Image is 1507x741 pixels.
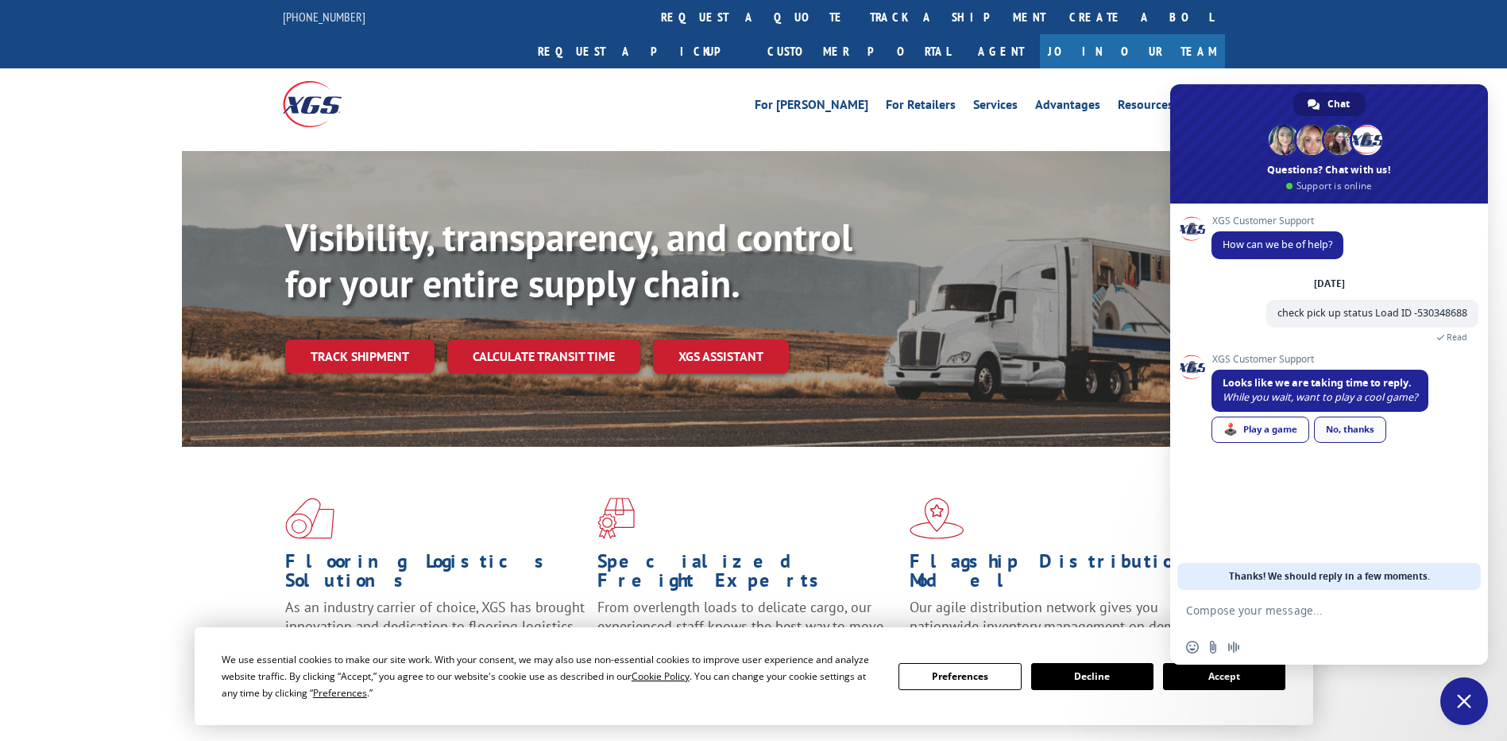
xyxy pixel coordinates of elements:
[285,598,585,654] span: As an industry carrier of choice, XGS has brought innovation and dedication to flooring logistics...
[526,34,755,68] a: Request a pickup
[1163,663,1285,690] button: Accept
[1327,92,1350,116] span: Chat
[597,598,898,669] p: From overlength loads to delicate cargo, our experienced staff knows the best way to move your fr...
[1207,641,1219,654] span: Send a file
[1186,641,1199,654] span: Insert an emoji
[755,34,962,68] a: Customer Portal
[886,99,956,116] a: For Retailers
[973,99,1018,116] a: Services
[597,552,898,598] h1: Specialized Freight Experts
[597,498,635,539] img: xgs-icon-focused-on-flooring-red
[1031,663,1153,690] button: Decline
[1440,677,1488,725] div: Close chat
[962,34,1040,68] a: Agent
[1314,417,1386,443] div: No, thanks
[1293,92,1366,116] div: Chat
[1447,332,1467,343] span: Read
[1211,417,1309,443] div: Play a game
[1223,390,1417,404] span: While you wait, want to play a cool game?
[1227,641,1240,654] span: Audio message
[285,212,852,308] b: Visibility, transparency, and control for your entire supply chain.
[1314,279,1345,289] div: [DATE]
[447,339,640,374] a: Calculate transit time
[1186,603,1437,618] textarea: Compose your message...
[1223,376,1412,390] span: Looks like we are taking time to reply.
[1035,99,1100,116] a: Advantages
[1229,563,1430,590] span: Thanks! We should reply in a few moments.
[1277,306,1467,320] span: check pick up status Load ID -530348688
[1118,99,1173,116] a: Resources
[285,552,585,598] h1: Flooring Logistics Solutions
[285,498,334,539] img: xgs-icon-total-supply-chain-intelligence-red
[755,99,868,116] a: For [PERSON_NAME]
[910,552,1210,598] h1: Flagship Distribution Model
[313,686,367,700] span: Preferences
[910,498,964,539] img: xgs-icon-flagship-distribution-model-red
[1040,34,1225,68] a: Join Our Team
[1211,354,1428,365] span: XGS Customer Support
[1223,423,1238,436] span: 🕹️
[285,339,435,373] a: Track shipment
[898,663,1021,690] button: Preferences
[632,669,690,683] span: Cookie Policy
[910,598,1202,635] span: Our agile distribution network gives you nationwide inventory management on demand.
[1223,238,1332,251] span: How can we be of help?
[653,339,789,374] a: XGS ASSISTANT
[222,651,879,701] div: We use essential cookies to make our site work. With your consent, we may also use non-essential ...
[283,9,365,25] a: [PHONE_NUMBER]
[1211,215,1343,227] span: XGS Customer Support
[195,627,1313,725] div: Cookie Consent Prompt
